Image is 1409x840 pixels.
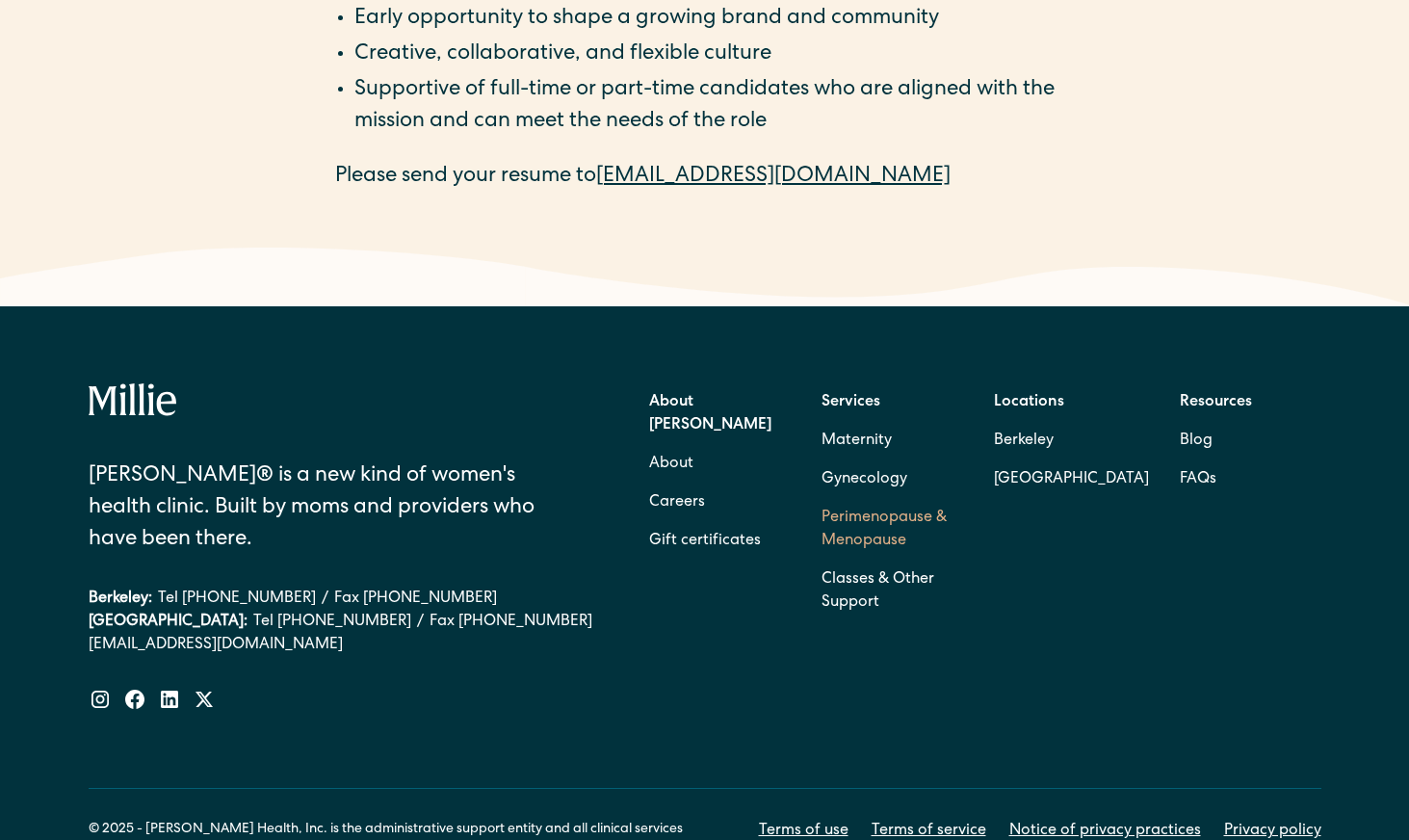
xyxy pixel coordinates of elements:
[994,395,1064,410] strong: Locations
[89,588,152,611] div: Berkeley:
[1180,395,1252,410] strong: Resources
[649,484,705,522] a: Careers
[1180,422,1213,460] a: Blog
[354,4,1075,36] li: Early opportunity to shape a growing brand and community
[596,167,951,188] a: [EMAIL_ADDRESS][DOMAIN_NAME]
[822,395,880,410] strong: Services
[649,445,693,484] a: About
[335,162,1075,194] p: Please send your resume to
[649,395,771,433] strong: About [PERSON_NAME]
[322,588,328,611] div: /
[89,611,248,634] div: [GEOGRAPHIC_DATA]:
[158,588,316,611] a: Tel [PHONE_NUMBER]
[822,460,907,499] a: Gynecology
[822,561,963,622] a: Classes & Other Support
[417,611,424,634] div: /
[822,422,892,460] a: Maternity
[649,522,761,561] a: Gift certificates
[994,422,1149,460] a: Berkeley
[430,611,592,634] a: Fax [PHONE_NUMBER]
[1180,460,1216,499] a: FAQs
[89,461,542,557] div: [PERSON_NAME]® is a new kind of women's health clinic. Built by moms and providers who have been ...
[994,460,1149,499] a: [GEOGRAPHIC_DATA]
[89,634,592,657] a: [EMAIL_ADDRESS][DOMAIN_NAME]
[354,39,1075,71] li: Creative, collaborative, and flexible culture
[334,588,497,611] a: Fax [PHONE_NUMBER]
[253,611,411,634] a: Tel [PHONE_NUMBER]
[822,499,963,561] a: Perimenopause & Menopause
[354,75,1075,139] li: Supportive of full-time or part-time candidates who are aligned with the mission and can meet the...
